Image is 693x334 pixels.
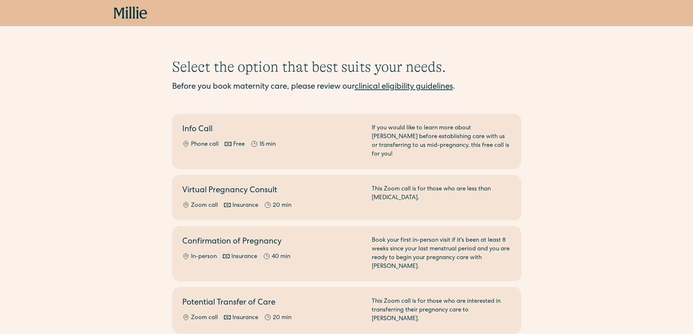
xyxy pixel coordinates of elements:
[172,287,521,334] a: Potential Transfer of CareZoom callInsurance20 minThis Zoom call is for those who are interested ...
[372,297,511,323] div: This Zoom call is for those who are interested in transferring their pregnancy care to [PERSON_NA...
[191,253,217,261] div: In-person
[172,81,521,93] div: Before you book maternity care, please review our .
[172,114,521,169] a: Info CallPhone callFree15 minIf you would like to learn more about [PERSON_NAME] before establish...
[372,124,511,159] div: If you would like to learn more about [PERSON_NAME] before establishing care with us or transferr...
[182,185,363,197] h2: Virtual Pregnancy Consult
[233,140,245,149] div: Free
[182,236,363,248] h2: Confirmation of Pregnancy
[172,58,521,76] h1: Select the option that best suits your needs.
[272,253,290,261] div: 40 min
[191,201,218,210] div: Zoom call
[232,314,258,322] div: Insurance
[372,236,511,271] div: Book your first in-person visit if it's been at least 8 weeks since your last menstrual period an...
[273,314,291,322] div: 20 min
[182,297,363,309] h2: Potential Transfer of Care
[231,253,257,261] div: Insurance
[372,185,511,210] div: This Zoom call is for those who are less than [MEDICAL_DATA].
[172,226,521,281] a: Confirmation of PregnancyIn-personInsurance40 minBook your first in-person visit if it's been at ...
[273,201,291,210] div: 20 min
[191,140,219,149] div: Phone call
[232,201,258,210] div: Insurance
[259,140,276,149] div: 15 min
[191,314,218,322] div: Zoom call
[172,175,521,220] a: Virtual Pregnancy ConsultZoom callInsurance20 minThis Zoom call is for those who are less than [M...
[355,83,453,91] a: clinical eligibility guidelines
[182,124,363,136] h2: Info Call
